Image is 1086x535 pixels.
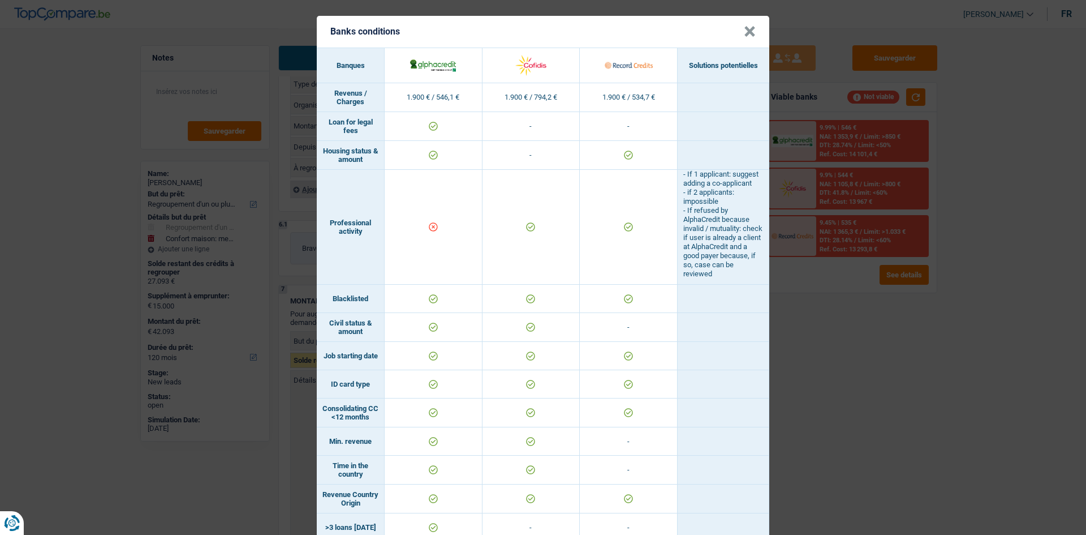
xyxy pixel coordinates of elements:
[409,58,457,72] img: AlphaCredit
[678,170,769,285] td: - If 1 applicant: suggest adding a co-applicant - if 2 applicants: impossible - If refused by Alp...
[678,48,769,83] th: Solutions potentielles
[317,342,385,370] td: Job starting date
[482,83,580,112] td: 1.900 € / 794,2 €
[580,456,678,485] td: -
[317,313,385,342] td: Civil status & amount
[580,83,678,112] td: 1.900 € / 534,7 €
[317,485,385,513] td: Revenue Country Origin
[482,141,580,170] td: -
[744,26,756,37] button: Close
[317,285,385,313] td: Blacklisted
[317,427,385,456] td: Min. revenue
[317,456,385,485] td: Time in the country
[605,53,653,78] img: Record Credits
[317,170,385,285] td: Professional activity
[317,399,385,427] td: Consolidating CC <12 months
[580,313,678,342] td: -
[580,427,678,456] td: -
[317,112,385,141] td: Loan for legal fees
[385,83,482,112] td: 1.900 € / 546,1 €
[317,83,385,112] td: Revenus / Charges
[482,112,580,141] td: -
[330,26,400,37] h5: Banks conditions
[580,112,678,141] td: -
[317,370,385,399] td: ID card type
[317,48,385,83] th: Banques
[507,53,555,78] img: Cofidis
[317,141,385,170] td: Housing status & amount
